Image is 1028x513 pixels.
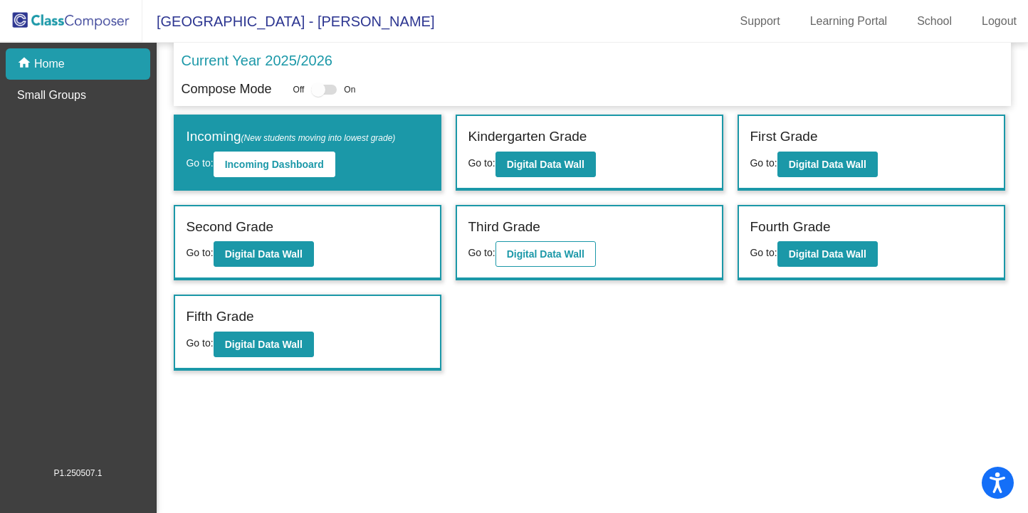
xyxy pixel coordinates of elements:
button: Incoming Dashboard [214,152,335,177]
b: Digital Data Wall [789,159,866,170]
p: Current Year 2025/2026 [181,50,332,71]
a: Learning Portal [799,10,899,33]
button: Digital Data Wall [777,241,878,267]
span: (New students moving into lowest grade) [241,133,396,143]
b: Digital Data Wall [507,159,584,170]
span: Off [293,83,305,96]
mat-icon: home [17,55,34,73]
b: Digital Data Wall [225,248,303,260]
span: Go to: [468,157,495,169]
label: Kindergarten Grade [468,127,587,147]
label: Third Grade [468,217,540,238]
b: Incoming Dashboard [225,159,324,170]
span: Go to: [186,337,213,349]
span: Go to: [750,247,777,258]
b: Digital Data Wall [789,248,866,260]
span: Go to: [186,157,213,169]
a: Support [729,10,792,33]
span: Go to: [468,247,495,258]
button: Digital Data Wall [214,241,314,267]
span: [GEOGRAPHIC_DATA] - [PERSON_NAME] [142,10,434,33]
a: Logout [970,10,1028,33]
p: Compose Mode [181,80,271,99]
p: Home [34,55,65,73]
button: Digital Data Wall [777,152,878,177]
label: First Grade [750,127,817,147]
span: On [344,83,355,96]
button: Digital Data Wall [495,241,596,267]
button: Digital Data Wall [214,332,314,357]
label: Incoming [186,127,395,147]
span: Go to: [750,157,777,169]
p: Small Groups [17,87,86,104]
label: Fourth Grade [750,217,830,238]
label: Fifth Grade [186,307,253,327]
button: Digital Data Wall [495,152,596,177]
label: Second Grade [186,217,273,238]
b: Digital Data Wall [225,339,303,350]
span: Go to: [186,247,213,258]
b: Digital Data Wall [507,248,584,260]
a: School [906,10,963,33]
